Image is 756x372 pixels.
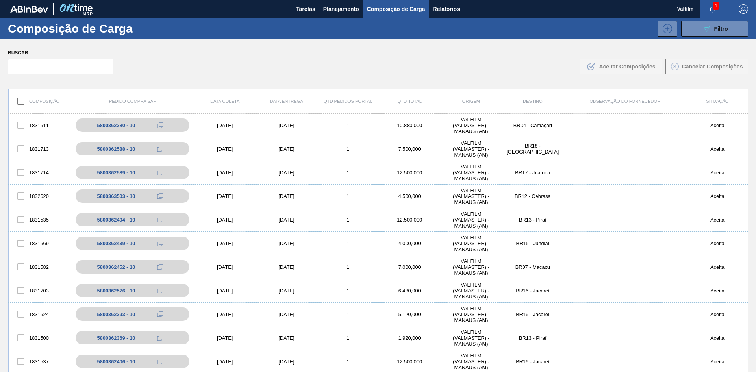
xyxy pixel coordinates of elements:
div: [DATE] [256,311,317,317]
div: [DATE] [256,335,317,341]
div: Aceita [687,193,748,199]
div: Aceita [687,217,748,223]
div: Destino [502,99,563,104]
button: Filtro [681,21,748,37]
div: [DATE] [256,193,317,199]
div: VALFILM (VALMASTER) - MANAUS (AM) [440,235,502,252]
div: 10.880,000 [379,122,440,128]
div: Observação do Fornecedor [563,99,687,104]
button: Notificações [700,4,725,15]
div: 1.920,000 [379,335,440,341]
div: Aceita [687,241,748,246]
div: Copiar [152,286,168,295]
div: 4.500,000 [379,193,440,199]
div: Aceita [687,170,748,176]
div: Aceita [687,311,748,317]
div: 1 [317,217,379,223]
div: BR16 - Jacareí [502,311,563,317]
div: VALFILM (VALMASTER) - MANAUS (AM) [440,282,502,300]
div: 5800363503 - 10 [97,193,135,199]
div: 1 [317,264,379,270]
div: VALFILM (VALMASTER) - MANAUS (AM) [440,258,502,276]
button: Cancelar Composições [665,59,748,74]
img: Logout [739,4,748,14]
div: [DATE] [256,217,317,223]
div: 1831535 [9,211,71,228]
div: 5800362393 - 10 [97,311,135,317]
div: Copiar [152,215,168,224]
div: Copiar [152,239,168,248]
div: 1831582 [9,259,71,275]
div: 7.000,000 [379,264,440,270]
div: Copiar [152,120,168,130]
div: Aceita [687,335,748,341]
div: BR12 - Cebrasa [502,193,563,199]
div: Aceita [687,359,748,365]
div: Copiar [152,191,168,201]
div: [DATE] [194,311,256,317]
div: 1 [317,241,379,246]
div: [DATE] [194,264,256,270]
div: 1 [317,122,379,128]
div: 12.500,000 [379,170,440,176]
div: [DATE] [194,146,256,152]
span: Filtro [714,26,728,32]
span: Composição de Carga [367,4,425,14]
div: BR13 - Piraí [502,217,563,223]
div: 1 [317,335,379,341]
div: 5800362452 - 10 [97,264,135,270]
div: [DATE] [256,146,317,152]
div: Origem [440,99,502,104]
div: 5800362404 - 10 [97,217,135,223]
div: Copiar [152,357,168,366]
span: Relatórios [433,4,460,14]
div: 5.120,000 [379,311,440,317]
div: Pedido Compra SAP [71,99,194,104]
div: Aceita [687,264,748,270]
div: Qtd Total [379,99,440,104]
div: VALFILM (VALMASTER) - MANAUS (AM) [440,353,502,370]
div: Qtd Pedidos Portal [317,99,379,104]
div: BR16 - Jacareí [502,288,563,294]
div: [DATE] [194,335,256,341]
div: 5800362439 - 10 [97,241,135,246]
span: Aceitar Composições [599,63,655,70]
div: 6.480,000 [379,288,440,294]
div: [DATE] [194,170,256,176]
div: [DATE] [256,241,317,246]
div: 1831537 [9,353,71,370]
div: 1831500 [9,329,71,346]
div: Copiar [152,144,168,154]
div: 5800362380 - 10 [97,122,135,128]
div: [DATE] [256,359,317,365]
div: Situação [687,99,748,104]
div: Aceita [687,122,748,128]
div: BR16 - Jacareí [502,359,563,365]
div: 5800362588 - 10 [97,146,135,152]
div: Copiar [152,333,168,342]
div: 4.000,000 [379,241,440,246]
div: [DATE] [256,170,317,176]
div: Data entrega [256,99,317,104]
div: 1 [317,146,379,152]
div: [DATE] [194,122,256,128]
div: Composição [9,93,71,109]
div: BR17 - Juatuba [502,170,563,176]
div: 12.500,000 [379,217,440,223]
div: BR13 - Piraí [502,335,563,341]
div: [DATE] [194,359,256,365]
div: 1831511 [9,117,71,133]
label: Buscar [8,47,113,59]
div: Copiar [152,168,168,177]
div: 1 [317,288,379,294]
div: Nova Composição [654,21,677,37]
div: Aceita [687,146,748,152]
div: VALFILM (VALMASTER) - MANAUS (AM) [440,329,502,347]
div: 1 [317,359,379,365]
div: 1831524 [9,306,71,322]
div: [DATE] [194,193,256,199]
div: Copiar [152,262,168,272]
div: 5800362576 - 10 [97,288,135,294]
div: [DATE] [256,122,317,128]
div: 1 [317,311,379,317]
